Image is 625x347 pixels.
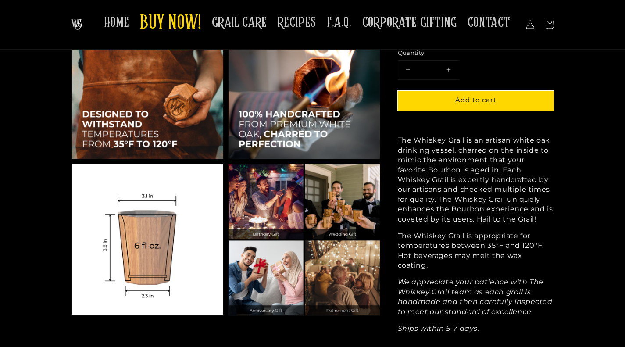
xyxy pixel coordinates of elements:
[321,9,357,36] a: F.A.Q.
[140,11,201,36] span: BUY NOW!
[229,164,380,315] img: For Celebrations
[272,9,321,36] a: RECIPES
[398,278,553,316] em: We appreciate your patience with The Whiskey Grail team as each grail is handmade and then carefu...
[327,14,352,31] span: F.A.Q.
[71,19,82,30] img: The Whiskey Grail
[229,7,380,159] img: Handcrafted
[398,324,479,333] em: Ships within 5-7 days.
[99,9,135,36] a: HOME
[398,49,554,58] label: Quantity
[212,14,267,31] span: GRAIL CARE
[104,14,129,31] span: HOME
[72,7,223,159] img: 35 to 120F
[398,91,554,111] button: Add to cart
[207,9,272,36] a: GRAIL CARE
[357,9,462,36] a: CORPORATE GIFTING
[362,14,457,31] span: CORPORATE GIFTING
[135,6,207,41] a: BUY NOW!
[462,9,516,36] a: CONTACT
[72,164,223,315] img: Measurements
[278,14,316,31] span: RECIPES
[468,14,511,31] span: CONTACT
[398,232,544,269] span: The Whiskey Grail is appropriate for temperatures between 35°F and 120°F. Hot beverages may melt ...
[398,136,554,224] p: The Whiskey Grail is an artisan white oak drinking vessel, charred on the inside to mimic the env...
[455,96,496,104] span: Add to cart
